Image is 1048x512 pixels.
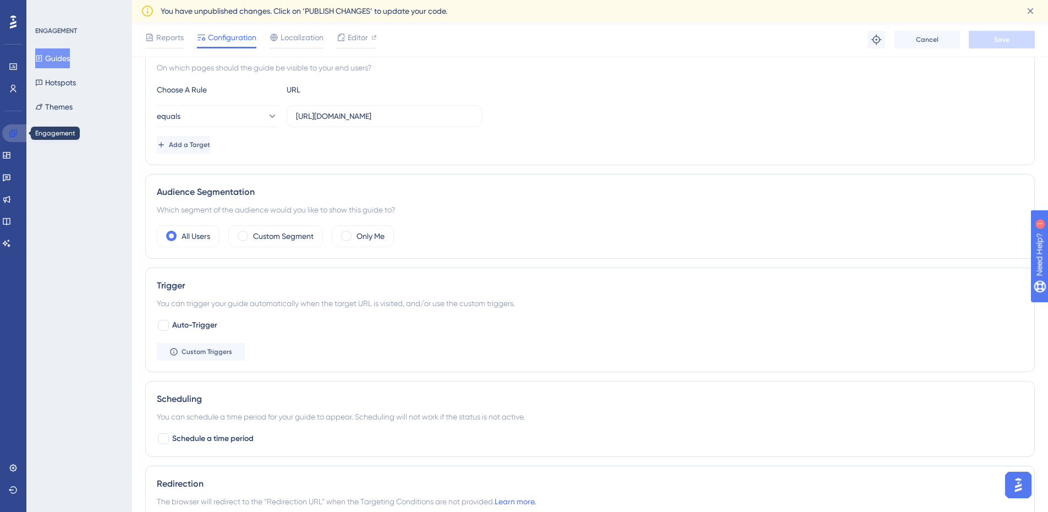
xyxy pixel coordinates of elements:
div: Which segment of the audience would you like to show this guide to? [157,203,1023,216]
a: Learn more. [495,497,536,506]
div: 1 [76,6,80,14]
div: Trigger [157,279,1023,292]
div: Choose A Rule [157,83,278,96]
span: Auto-Trigger [172,319,217,332]
button: Add a Target [157,136,210,154]
button: Custom Triggers [157,343,245,361]
span: Editor [348,31,368,44]
iframe: UserGuiding AI Assistant Launcher [1002,469,1035,502]
span: You have unpublished changes. Click on ‘PUBLISH CHANGES’ to update your code. [161,4,447,18]
span: The browser will redirect to the “Redirection URL” when the Targeting Conditions are not provided. [157,495,536,508]
span: Custom Triggers [182,347,232,356]
div: Redirection [157,477,1023,491]
span: Localization [281,31,323,44]
button: Hotspots [35,73,76,92]
div: Audience Segmentation [157,186,1023,199]
div: On which pages should the guide be visible to your end users? [157,61,1023,74]
button: Guides [35,48,70,68]
span: Reports [156,31,184,44]
div: Scheduling [157,393,1023,406]
span: Add a Target [169,140,210,149]
button: Themes [35,97,73,117]
span: Cancel [916,35,939,44]
label: Only Me [356,230,385,243]
button: equals [157,105,278,127]
button: Save [969,31,1035,48]
button: Cancel [894,31,960,48]
span: Configuration [208,31,256,44]
div: ENGAGEMENT [35,26,77,35]
label: All Users [182,230,210,243]
span: Schedule a time period [172,432,254,445]
label: Custom Segment [253,230,314,243]
span: Need Help? [26,3,69,16]
span: Save [994,35,1009,44]
span: equals [157,110,180,123]
input: yourwebsite.com/path [296,110,473,122]
div: You can schedule a time period for your guide to appear. Scheduling will not work if the status i... [157,410,1023,423]
div: URL [287,83,408,96]
div: You can trigger your guide automatically when the target URL is visited, and/or use the custom tr... [157,297,1023,310]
